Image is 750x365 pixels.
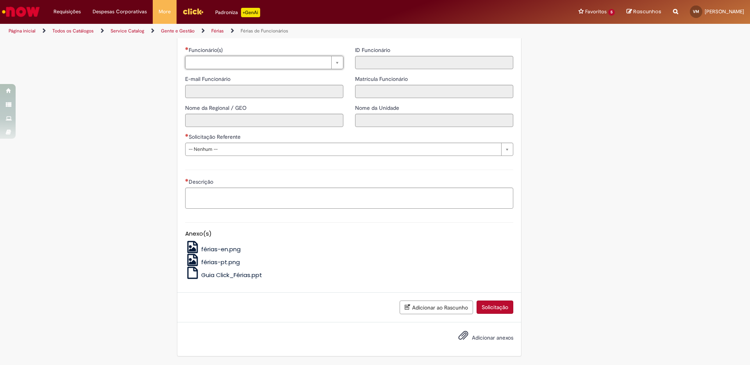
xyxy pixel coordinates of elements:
span: More [159,8,171,16]
span: Rascunhos [633,8,661,15]
span: Somente leitura - Nome da Unidade [355,104,401,111]
div: Padroniza [215,8,260,17]
a: férias-pt.png [185,258,240,266]
a: Férias [211,28,224,34]
span: Necessários - Funcionário(s) [189,47,224,54]
a: Férias de Funcionários [241,28,288,34]
span: Despesas Corporativas [93,8,147,16]
a: férias-en.png [185,245,241,253]
span: Somente leitura - Nome da Regional / GEO [185,104,248,111]
span: Somente leitura - E-mail Funcionário [185,75,232,82]
span: Somente leitura - ID Funcionário [355,47,392,54]
span: Solicitação Referente [189,133,242,140]
span: Necessários [185,134,189,137]
span: Necessários [185,47,189,50]
a: Gente e Gestão [161,28,195,34]
span: férias-en.png [201,245,241,253]
span: férias-pt.png [201,258,240,266]
button: Adicionar anexos [456,328,470,346]
input: Nome da Unidade [355,114,513,127]
p: +GenAi [241,8,260,17]
input: Nome da Regional / GEO [185,114,343,127]
ul: Trilhas de página [6,24,494,38]
span: Necessários [185,179,189,182]
input: Matrícula Funcionário [355,85,513,98]
h5: Anexo(s) [185,231,513,237]
input: E-mail Funcionário [185,85,343,98]
span: Adicionar anexos [472,334,513,341]
span: [PERSON_NAME] [705,8,744,15]
input: ID Funcionário [355,56,513,69]
span: Requisições [54,8,81,16]
span: VM [693,9,699,14]
a: Página inicial [9,28,36,34]
textarea: Descrição [185,188,513,209]
span: Guia Click_Férias.ppt [201,271,262,279]
img: click_logo_yellow_360x200.png [182,5,204,17]
button: Solicitação [477,301,513,314]
span: Somente leitura - Matrícula Funcionário [355,75,409,82]
img: ServiceNow [1,4,41,20]
span: Favoritos [585,8,607,16]
button: Adicionar ao Rascunho [400,301,473,314]
a: Guia Click_Férias.ppt [185,271,262,279]
span: Descrição [189,178,215,185]
a: Service Catalog [111,28,144,34]
a: Todos os Catálogos [52,28,94,34]
a: Rascunhos [627,8,661,16]
a: Limpar campo Funcionário(s) [185,56,343,69]
span: 5 [608,9,615,16]
span: -- Nenhum -- [189,143,497,156]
